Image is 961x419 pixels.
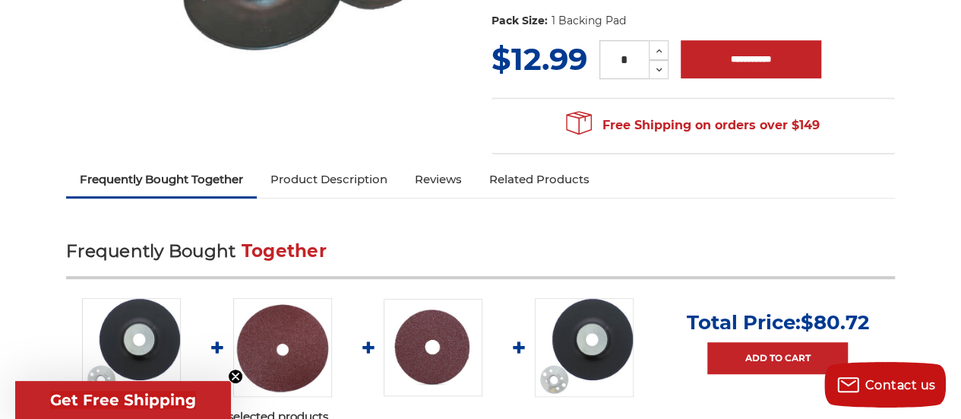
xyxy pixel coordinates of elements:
span: $12.99 [492,40,587,78]
button: Close teaser [228,369,243,384]
a: Add to Cart [707,342,848,374]
img: 7" Resin Fiber Rubber Backing Pad 5/8-11 nut [82,298,181,397]
span: Free Shipping on orders over $149 [566,110,820,141]
span: $80.72 [800,310,868,335]
div: Get Free ShippingClose teaser [15,381,231,419]
a: Reviews [401,163,476,196]
a: Related Products [476,163,603,196]
span: Together [242,240,327,262]
a: Frequently Bought Together [66,163,257,196]
a: Product Description [257,163,401,196]
dd: 1 Backing Pad [551,13,625,29]
button: Contact us [824,362,946,408]
span: Get Free Shipping [50,391,196,409]
span: Contact us [865,378,936,392]
dt: Pack Size: [492,13,548,29]
p: Total Price: [686,310,868,335]
span: Frequently Bought [66,240,236,262]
